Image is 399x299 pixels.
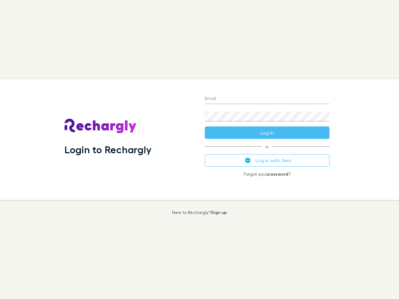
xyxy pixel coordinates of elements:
p: Forgot your ? [205,172,329,177]
h1: Login to Rechargly [65,144,151,155]
button: Log in with Xero [205,154,329,167]
button: Log in [205,126,329,139]
a: Sign up [211,210,227,215]
img: Rechargly's Logo [65,119,137,134]
p: New to Rechargly? [172,210,227,215]
img: Xero's logo [245,158,251,163]
a: password [267,171,288,177]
